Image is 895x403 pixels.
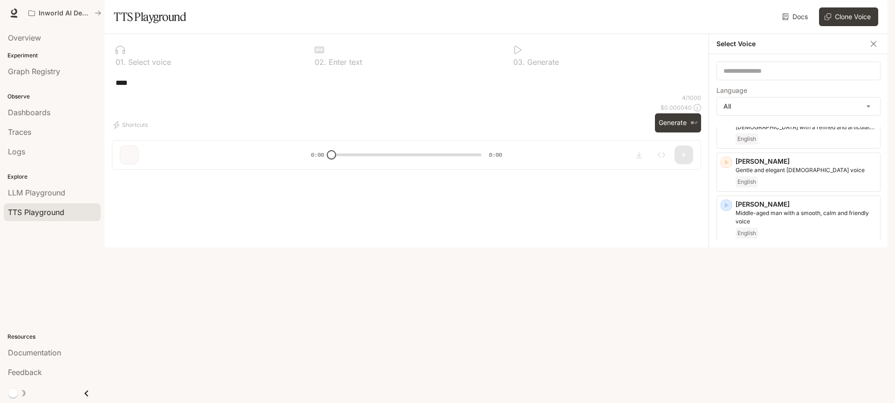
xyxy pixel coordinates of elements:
[525,58,559,66] p: Generate
[716,87,747,94] p: Language
[736,166,876,174] p: Gentle and elegant female voice
[736,200,876,209] p: [PERSON_NAME]
[682,94,701,102] p: 4 / 1000
[513,58,525,66] p: 0 3 .
[326,58,362,66] p: Enter text
[736,157,876,166] p: [PERSON_NAME]
[736,176,758,188] span: English
[736,209,876,226] p: Middle-aged man with a smooth, calm and friendly voice
[780,7,812,26] a: Docs
[39,9,91,17] p: Inworld AI Demos
[717,97,880,115] div: All
[690,120,697,126] p: ⌘⏎
[315,58,326,66] p: 0 2 .
[116,58,126,66] p: 0 1 .
[819,7,878,26] button: Clone Voice
[24,4,105,22] button: All workspaces
[736,228,758,239] span: English
[126,58,171,66] p: Select voice
[112,118,151,132] button: Shortcuts
[114,7,186,26] h1: TTS Playground
[655,113,701,132] button: Generate⌘⏎
[661,104,692,111] p: $ 0.000040
[736,133,758,145] span: English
